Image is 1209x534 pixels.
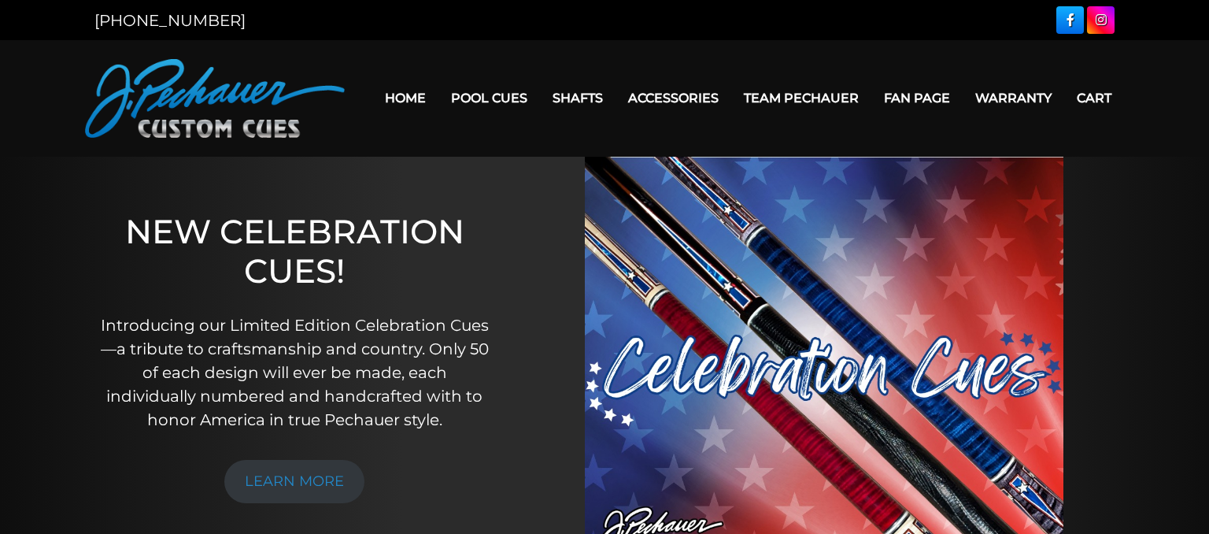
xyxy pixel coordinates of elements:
[1064,78,1124,118] a: Cart
[94,11,246,30] a: [PHONE_NUMBER]
[540,78,616,118] a: Shafts
[616,78,731,118] a: Accessories
[731,78,871,118] a: Team Pechauer
[372,78,438,118] a: Home
[224,460,364,503] a: LEARN MORE
[98,212,490,291] h1: NEW CELEBRATION CUES!
[85,59,345,138] img: Pechauer Custom Cues
[871,78,963,118] a: Fan Page
[963,78,1064,118] a: Warranty
[438,78,540,118] a: Pool Cues
[98,313,490,432] p: Introducing our Limited Edition Celebration Cues—a tribute to craftsmanship and country. Only 50 ...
